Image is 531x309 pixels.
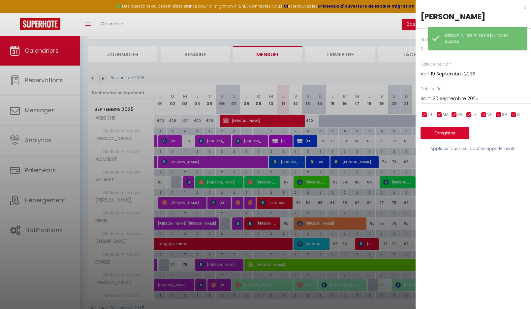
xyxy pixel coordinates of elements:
[421,61,449,68] label: Date de début
[445,32,520,45] div: Disponibilités mises à jour avec succès
[487,112,492,118] span: VE
[5,3,25,22] button: Ouvrir le widget de chat LiveChat
[457,112,463,118] span: ME
[503,279,526,304] iframe: Chat
[421,11,526,22] div: [PERSON_NAME]
[421,86,442,92] label: Date de fin
[416,3,526,11] div: x
[428,112,432,118] span: LU
[502,112,507,118] span: SA
[517,112,520,118] span: DI
[443,112,449,118] span: MA
[421,127,469,139] button: Enregistrer
[421,37,458,43] label: Nb Nuits minimum
[472,112,477,118] span: JE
